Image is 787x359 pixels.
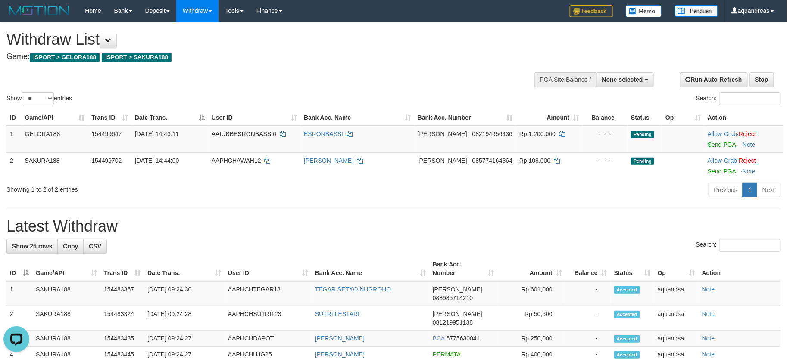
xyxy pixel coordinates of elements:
[6,4,72,17] img: MOTION_logo.png
[212,130,276,137] span: AAIUBBESRONBASSI6
[6,126,22,153] td: 1
[602,76,643,83] span: None selected
[32,281,100,306] td: SAKURA188
[131,110,208,126] th: Date Trans.: activate to sort column descending
[30,53,100,62] span: ISPORT > GELORA188
[586,130,625,138] div: - - -
[433,286,482,293] span: [PERSON_NAME]
[614,311,640,318] span: Accepted
[433,294,473,301] span: Copy 088985714210 to clipboard
[6,239,58,254] a: Show 25 rows
[739,130,756,137] a: Reject
[583,110,628,126] th: Balance
[708,168,736,175] a: Send PGA
[570,5,613,17] img: Feedback.jpg
[91,157,122,164] span: 154499702
[614,286,640,294] span: Accepted
[704,110,783,126] th: Action
[208,110,300,126] th: User ID: activate to sort column ascending
[654,306,699,331] td: aquandsa
[654,331,699,347] td: aquandsa
[418,130,467,137] span: [PERSON_NAME]
[12,243,52,250] span: Show 25 rows
[519,130,556,137] span: Rp 1.200.000
[447,335,480,342] span: Copy 5775630041 to clipboard
[63,243,78,250] span: Copy
[32,306,100,331] td: SAKURA188
[100,257,144,281] th: Trans ID: activate to sort column ascending
[6,257,32,281] th: ID: activate to sort column descending
[135,130,179,137] span: [DATE] 14:43:11
[6,92,72,105] label: Show entries
[433,310,482,317] span: [PERSON_NAME]
[418,157,467,164] span: [PERSON_NAME]
[750,72,774,87] a: Stop
[414,110,516,126] th: Bank Acc. Number: activate to sort column ascending
[144,331,225,347] td: [DATE] 09:24:27
[91,130,122,137] span: 154499647
[225,306,312,331] td: AAPHCHSUTRI123
[497,306,565,331] td: Rp 50,500
[225,257,312,281] th: User ID: activate to sort column ascending
[497,257,565,281] th: Amount: activate to sort column ascending
[696,92,781,105] label: Search:
[596,72,654,87] button: None selected
[708,157,737,164] a: Allow Grab
[704,152,783,179] td: ·
[680,72,748,87] a: Run Auto-Refresh
[6,53,516,61] h4: Game:
[6,152,22,179] td: 2
[304,130,343,137] a: ESRONBASSI
[702,286,715,293] a: Note
[312,257,429,281] th: Bank Acc. Name: activate to sort column ascending
[315,335,365,342] a: [PERSON_NAME]
[709,183,743,197] a: Previous
[516,110,582,126] th: Amount: activate to sort column ascending
[472,157,512,164] span: Copy 085774164364 to clipboard
[6,218,781,235] h1: Latest Withdraw
[225,331,312,347] td: AAPHCHDAPOT
[135,157,179,164] span: [DATE] 14:44:00
[565,306,611,331] td: -
[315,286,391,293] a: TEGAR SETYO NUGROHO
[100,306,144,331] td: 154483324
[32,257,100,281] th: Game/API: activate to sort column ascending
[702,351,715,358] a: Note
[6,31,516,48] h1: Withdraw List
[472,130,512,137] span: Copy 082194956436 to clipboard
[32,331,100,347] td: SAKURA188
[300,110,414,126] th: Bank Acc. Name: activate to sort column ascending
[631,131,654,138] span: Pending
[497,331,565,347] td: Rp 250,000
[315,351,365,358] a: [PERSON_NAME]
[702,310,715,317] a: Note
[565,281,611,306] td: -
[144,306,225,331] td: [DATE] 09:24:28
[304,157,353,164] a: [PERSON_NAME]
[22,152,88,179] td: SAKURA188
[675,5,718,17] img: panduan.png
[719,239,781,252] input: Search:
[631,158,654,165] span: Pending
[57,239,84,254] a: Copy
[719,92,781,105] input: Search:
[614,351,640,359] span: Accepted
[696,239,781,252] label: Search:
[757,183,781,197] a: Next
[654,281,699,306] td: aquandsa
[519,157,550,164] span: Rp 108.000
[708,130,739,137] span: ·
[586,156,625,165] div: - - -
[565,331,611,347] td: -
[22,126,88,153] td: GELORA188
[6,110,22,126] th: ID
[662,110,704,126] th: Op: activate to sort column ascending
[3,3,29,29] button: Open LiveChat chat widget
[534,72,596,87] div: PGA Site Balance /
[89,243,101,250] span: CSV
[6,182,322,194] div: Showing 1 to 2 of 2 entries
[83,239,107,254] a: CSV
[433,335,445,342] span: BCA
[704,126,783,153] td: ·
[433,319,473,326] span: Copy 081219951138 to clipboard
